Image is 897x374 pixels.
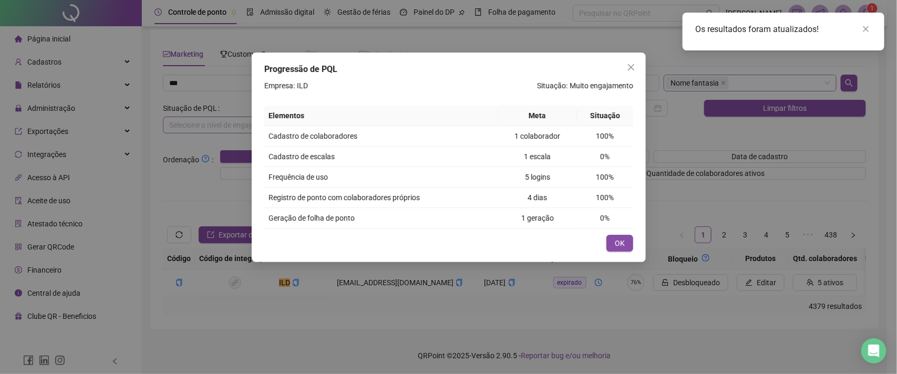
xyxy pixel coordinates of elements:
td: 1 escala [498,147,577,167]
th: Situação [577,106,633,126]
span: close [862,25,870,33]
button: Close [623,59,640,76]
a: Close [860,23,872,35]
td: 0% [577,208,633,228]
td: Cadastro de escalas [264,147,498,167]
td: 100% [577,126,633,147]
label: Muito engajamento [570,80,633,95]
td: 100% [577,167,633,188]
div: Open Intercom Messenger [861,338,886,363]
button: OK [606,235,633,252]
td: 100% [577,188,633,208]
div: Os resultados foram atualizados! [695,23,872,36]
th: Elementos [264,106,498,126]
span: OK [615,237,625,249]
td: 5 logins [498,167,577,188]
div: Progressão de PQL [264,63,633,76]
td: 0% [577,147,633,167]
label: ILD [297,80,308,95]
td: Cadastro de colaboradores [264,126,498,147]
td: Registro de ponto com colaboradores próprios [264,188,498,208]
th: Meta [498,106,577,126]
td: Geração de folha de ponto [264,208,498,228]
td: 4 dias [498,188,577,208]
h4: Empresa: [264,80,295,91]
td: Frequência de uso [264,167,498,188]
td: 1 colaborador [498,126,577,147]
span: close [627,63,635,71]
h4: Situação: [537,80,568,91]
td: 1 geração [498,208,577,228]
